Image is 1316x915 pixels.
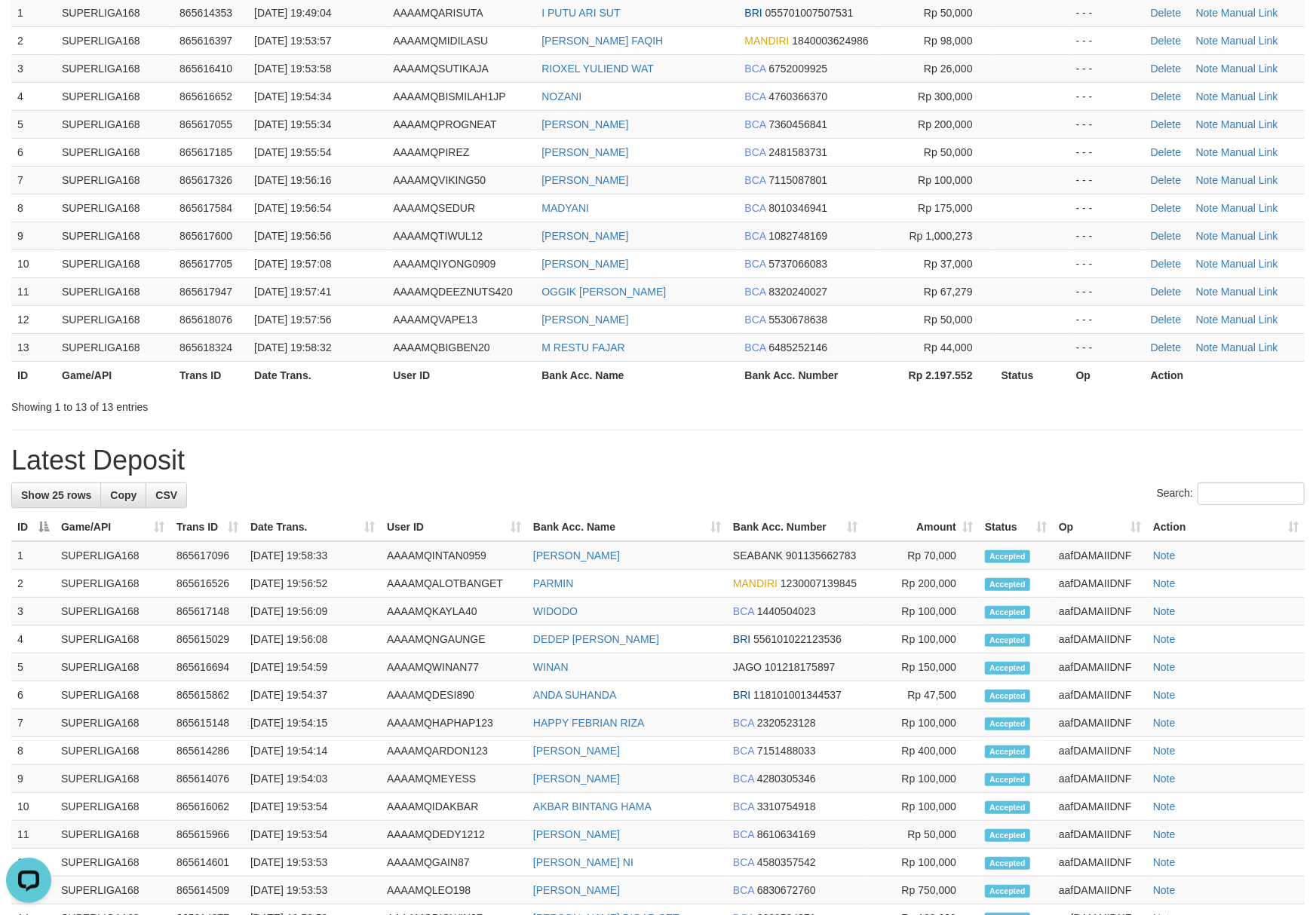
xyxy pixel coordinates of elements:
[56,138,173,166] td: SUPERLIGA168
[1198,482,1305,505] input: Search:
[55,626,170,653] td: SUPERLIGA168
[244,653,381,681] td: [DATE] 19:54:59
[1153,856,1176,868] a: Note
[541,314,628,326] a: [PERSON_NAME]
[170,681,244,709] td: 865615862
[11,110,56,138] td: 5
[745,314,766,326] span: BCA
[1151,258,1181,270] a: Delete
[11,393,537,415] div: Showing 1 to 13 of 13 entries
[910,230,973,242] span: Rp 1,000,273
[55,681,170,709] td: SUPERLIGA168
[995,361,1070,389] th: Status
[918,90,972,103] span: Rp 300,000
[244,570,381,598] td: [DATE] 19:56:52
[393,258,495,270] span: AAAAMQIYONG0909
[56,26,173,54] td: SUPERLIGA168
[254,174,331,186] span: [DATE] 19:56:16
[1196,286,1219,298] a: Note
[1070,82,1145,110] td: - - -
[6,6,51,51] button: Open LiveChat chat widget
[1053,513,1147,541] th: Op: activate to sort column ascending
[11,709,55,737] td: 7
[11,333,56,361] td: 13
[56,277,173,305] td: SUPERLIGA168
[1151,7,1181,19] a: Delete
[173,361,248,389] th: Trans ID
[527,513,727,541] th: Bank Acc. Name: activate to sort column ascending
[985,718,1030,730] span: Accepted
[1053,598,1147,626] td: aafDAMAIIDNF
[11,249,56,277] td: 10
[733,633,750,645] span: BRI
[533,773,620,785] a: [PERSON_NAME]
[733,549,783,562] span: SEABANK
[541,63,654,75] a: RIOXEL YULIEND WAT
[1151,314,1181,326] a: Delete
[56,166,173,194] td: SUPERLIGA168
[1221,258,1278,270] a: Manual Link
[1053,626,1147,653] td: aafDAMAIIDNF
[1053,541,1147,570] td: aafDAMAIIDNF
[244,598,381,626] td: [DATE] 19:56:09
[768,202,827,214] span: Copy 8010346941 to clipboard
[179,314,232,326] span: 865618076
[1145,361,1305,389] th: Action
[1221,202,1278,214] a: Manual Link
[1151,146,1181,158] a: Delete
[768,174,827,186] span: Copy 7115087801 to clipboard
[1196,202,1219,214] a: Note
[768,341,827,353] span: Copy 6485252146 to clipboard
[11,305,56,333] td: 12
[1157,482,1305,505] label: Search:
[179,35,232,47] span: 865616397
[533,856,633,868] a: [PERSON_NAME] NI
[864,626,979,653] td: Rp 100,000
[1070,110,1145,138] td: - - -
[56,110,173,138] td: SUPERLIGA168
[11,194,56,222] td: 8
[1153,605,1176,617] a: Note
[533,828,620,840] a: [PERSON_NAME]
[248,361,387,389] th: Date Trans.
[11,482,101,508] a: Show 25 rows
[1070,138,1145,166] td: - - -
[533,745,620,757] a: [PERSON_NAME]
[179,174,232,186] span: 865617326
[11,598,55,626] td: 3
[1196,118,1219,130] a: Note
[768,146,827,158] span: Copy 2481583731 to clipboard
[918,118,972,130] span: Rp 200,000
[1053,653,1147,681] td: aafDAMAIIDNF
[1053,570,1147,598] td: aafDAMAIIDNF
[244,681,381,709] td: [DATE] 19:54:37
[985,606,1030,619] span: Accepted
[179,90,232,103] span: 865616652
[918,202,972,214] span: Rp 175,000
[918,174,972,186] span: Rp 100,000
[1196,90,1219,103] a: Note
[56,194,173,222] td: SUPERLIGA168
[254,7,331,19] span: [DATE] 19:49:04
[757,717,816,729] span: Copy 2320523128 to clipboard
[1151,202,1181,214] a: Delete
[393,146,469,158] span: AAAAMQPIREZ
[1221,7,1278,19] a: Manual Link
[11,26,56,54] td: 2
[1153,689,1176,701] a: Note
[727,513,864,541] th: Bank Acc. Number: activate to sort column ascending
[745,7,762,19] span: BRI
[55,709,170,737] td: SUPERLIGA168
[1153,884,1176,896] a: Note
[924,7,973,19] span: Rp 50,000
[985,662,1030,675] span: Accepted
[924,314,973,326] span: Rp 50,000
[745,118,766,130] span: BCA
[170,541,244,570] td: 865617096
[768,118,827,130] span: Copy 7360456841 to clipboard
[1153,549,1176,562] a: Note
[146,482,187,508] a: CSV
[985,634,1030,647] span: Accepted
[1221,63,1278,75] a: Manual Link
[541,118,628,130] a: [PERSON_NAME]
